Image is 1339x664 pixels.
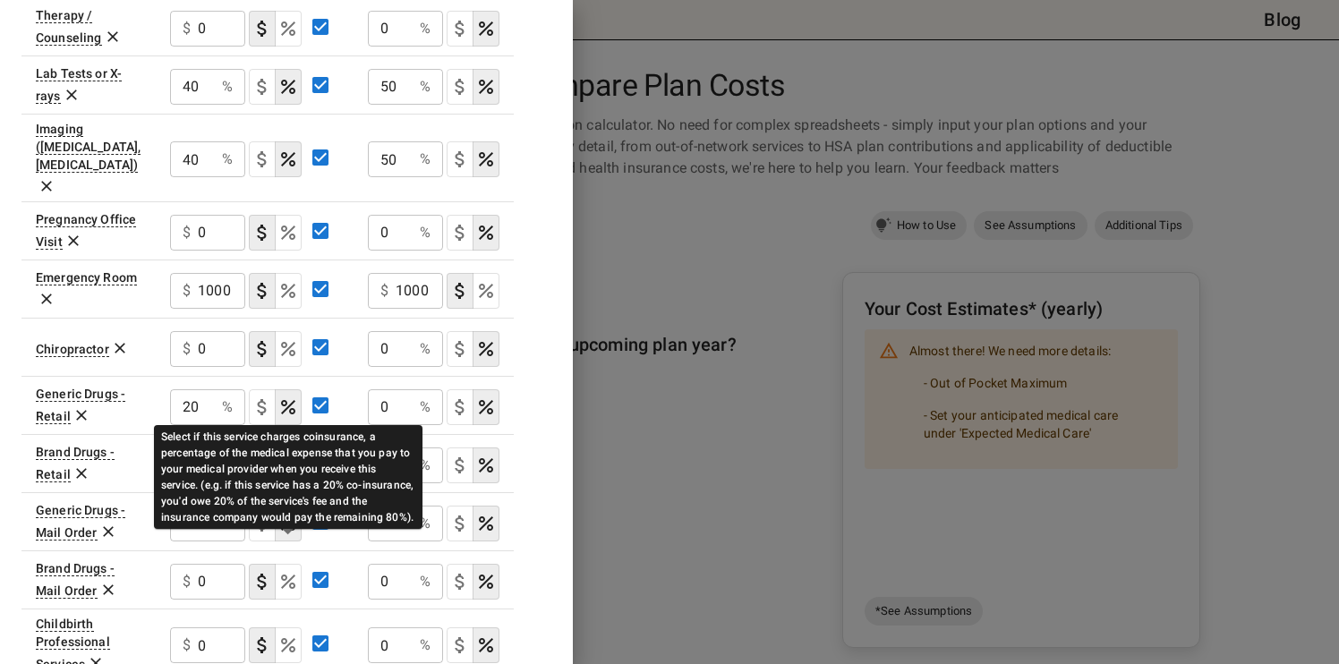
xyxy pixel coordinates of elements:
[473,215,499,251] button: coinsurance
[249,627,276,663] button: copayment
[449,18,471,39] svg: Select if this service charges a copay (or copayment), a set dollar amount (e.g. $30) you pay to ...
[183,18,191,39] p: $
[249,627,302,663] div: cost type
[249,273,276,309] button: copayment
[252,338,273,360] svg: Select if this service charges a copay (or copayment), a set dollar amount (e.g. $30) you pay to ...
[249,141,302,177] div: cost type
[275,11,302,47] button: coinsurance
[277,222,299,243] svg: Select if this service charges coinsurance, a percentage of the medical expense that you pay to y...
[447,506,473,541] button: copayment
[249,564,276,600] button: copayment
[420,455,431,476] p: %
[252,396,273,418] svg: Select if this service charges a copay (or copayment), a set dollar amount (e.g. $30) you pay to ...
[449,338,471,360] svg: Select if this service charges a copay (or copayment), a set dollar amount (e.g. $30) you pay to ...
[183,634,191,656] p: $
[473,69,499,105] button: coinsurance
[222,396,233,418] p: %
[447,141,499,177] div: cost type
[222,76,233,98] p: %
[449,455,471,476] svg: Select if this service charges a copay (or copayment), a set dollar amount (e.g. $30) you pay to ...
[447,11,499,47] div: cost type
[275,564,302,600] button: coinsurance
[275,627,302,663] button: coinsurance
[447,273,473,309] button: copayment
[249,215,276,251] button: copayment
[277,571,299,592] svg: Select if this service charges coinsurance, a percentage of the medical expense that you pay to y...
[449,280,471,302] svg: Select if this service charges a copay (or copayment), a set dollar amount (e.g. $30) you pay to ...
[473,273,499,309] button: coinsurance
[447,11,473,47] button: copayment
[475,455,497,476] svg: Select if this service charges coinsurance, a percentage of the medical expense that you pay to y...
[249,331,276,367] button: copayment
[475,18,497,39] svg: Select if this service charges coinsurance, a percentage of the medical expense that you pay to y...
[36,342,109,357] div: Chiropractor
[420,338,431,360] p: %
[473,564,499,600] button: coinsurance
[420,222,431,243] p: %
[447,331,473,367] button: copayment
[36,445,115,482] div: Brand drugs are less popular and typically more expensive than generic drugs. 30 day supply of br...
[420,571,431,592] p: %
[475,571,497,592] svg: Select if this service charges coinsurance, a percentage of the medical expense that you pay to y...
[183,338,191,360] p: $
[447,331,499,367] div: cost type
[473,627,499,663] button: coinsurance
[420,513,431,534] p: %
[473,331,499,367] button: coinsurance
[36,212,136,250] div: Prenatal care visits for routine pregnancy monitoring and checkups throughout pregnancy.
[277,634,299,656] svg: Select if this service charges coinsurance, a percentage of the medical expense that you pay to y...
[447,69,499,105] div: cost type
[473,506,499,541] button: coinsurance
[449,634,471,656] svg: Select if this service charges a copay (or copayment), a set dollar amount (e.g. $30) you pay to ...
[36,387,125,424] div: 30 day supply of generic drugs picked up from store. Over 80% of drug purchases are for generic d...
[449,222,471,243] svg: Select if this service charges a copay (or copayment), a set dollar amount (e.g. $30) you pay to ...
[249,69,276,105] button: copayment
[473,389,499,425] button: coinsurance
[475,396,497,418] svg: Select if this service charges coinsurance, a percentage of the medical expense that you pay to y...
[275,273,302,309] button: coinsurance
[449,76,471,98] svg: Select if this service charges a copay (or copayment), a set dollar amount (e.g. $30) you pay to ...
[475,222,497,243] svg: Select if this service charges coinsurance, a percentage of the medical expense that you pay to y...
[447,627,473,663] button: copayment
[420,634,431,656] p: %
[36,270,137,285] div: Emergency Room
[475,513,497,534] svg: Select if this service charges coinsurance, a percentage of the medical expense that you pay to y...
[36,8,102,46] div: A behavioral health therapy session.
[277,76,299,98] svg: Select if this service charges coinsurance, a percentage of the medical expense that you pay to y...
[475,149,497,170] svg: Select if this service charges coinsurance, a percentage of the medical expense that you pay to y...
[420,76,431,98] p: %
[36,503,125,541] div: 90 day supply of generic drugs delivered via mail. Over 80% of drug purchases are for generic drugs.
[275,389,302,425] button: coinsurance
[222,149,233,170] p: %
[449,571,471,592] svg: Select if this service charges a copay (or copayment), a set dollar amount (e.g. $30) you pay to ...
[420,396,431,418] p: %
[447,447,499,483] div: cost type
[252,634,273,656] svg: Select if this service charges a copay (or copayment), a set dollar amount (e.g. $30) you pay to ...
[252,222,273,243] svg: Select if this service charges a copay (or copayment), a set dollar amount (e.g. $30) you pay to ...
[252,280,273,302] svg: Select if this service charges a copay (or copayment), a set dollar amount (e.g. $30) you pay to ...
[249,273,302,309] div: cost type
[447,141,473,177] button: copayment
[183,280,191,302] p: $
[252,18,273,39] svg: Select if this service charges a copay (or copayment), a set dollar amount (e.g. $30) you pay to ...
[447,564,499,600] div: cost type
[249,69,302,105] div: cost type
[275,69,302,105] button: coinsurance
[449,513,471,534] svg: Select if this service charges a copay (or copayment), a set dollar amount (e.g. $30) you pay to ...
[183,222,191,243] p: $
[249,331,302,367] div: cost type
[447,215,499,251] div: cost type
[249,389,276,425] button: copayment
[249,215,302,251] div: cost type
[447,389,473,425] button: copayment
[447,627,499,663] div: cost type
[277,280,299,302] svg: Select if this service charges coinsurance, a percentage of the medical expense that you pay to y...
[449,149,471,170] svg: Select if this service charges a copay (or copayment), a set dollar amount (e.g. $30) you pay to ...
[249,141,276,177] button: copayment
[447,215,473,251] button: copayment
[473,141,499,177] button: coinsurance
[275,331,302,367] button: coinsurance
[252,571,273,592] svg: Select if this service charges a copay (or copayment), a set dollar amount (e.g. $30) you pay to ...
[249,11,276,47] button: copayment
[183,571,191,592] p: $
